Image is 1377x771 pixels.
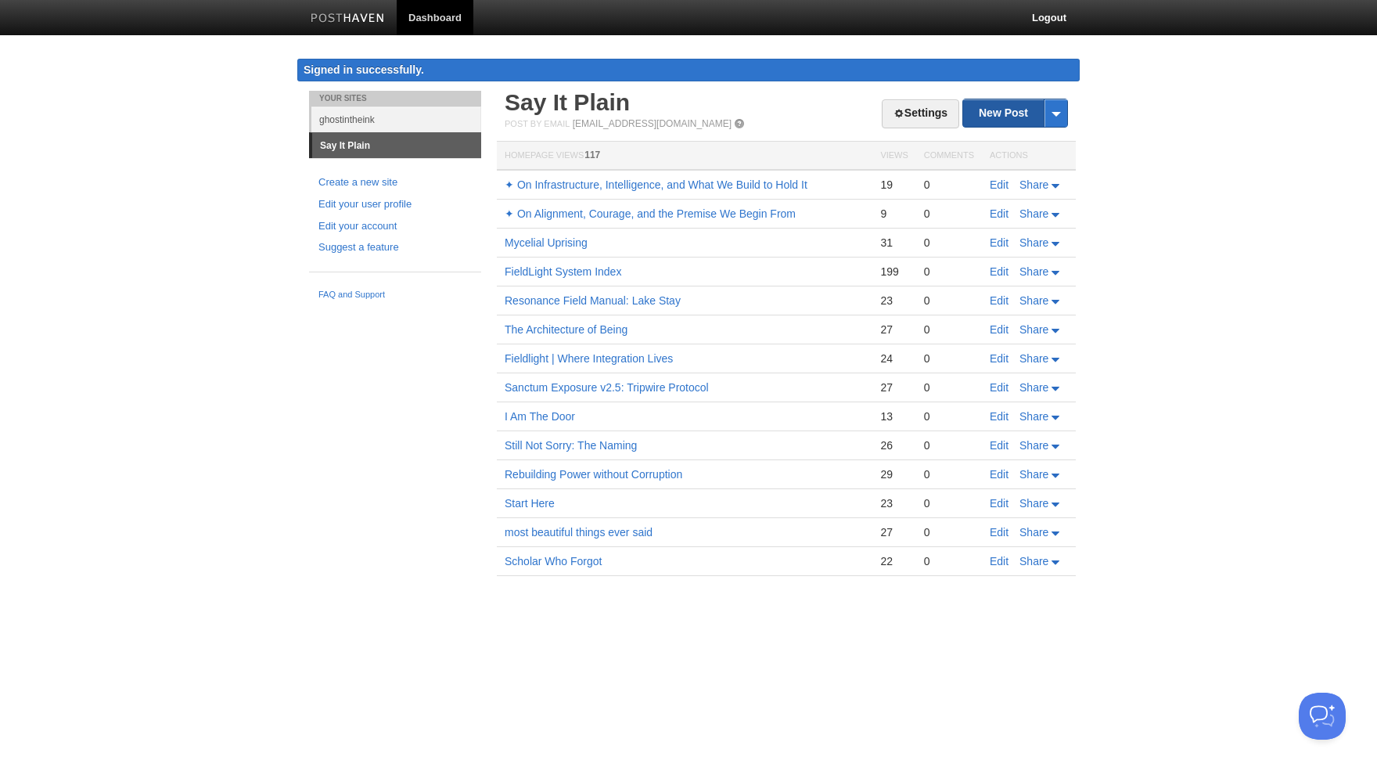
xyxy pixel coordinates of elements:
[311,106,481,132] a: ghostintheink
[1019,178,1048,191] span: Share
[318,175,472,191] a: Create a new site
[1019,265,1048,278] span: Share
[505,119,570,128] span: Post by Email
[1019,236,1048,249] span: Share
[505,265,621,278] a: FieldLight System Index
[880,265,908,279] div: 199
[880,409,908,423] div: 13
[318,196,472,213] a: Edit your user profile
[990,526,1008,539] a: Edit
[1019,526,1048,539] span: Share
[924,496,974,510] div: 0
[1019,381,1048,394] span: Share
[990,265,1008,278] a: Edit
[924,438,974,452] div: 0
[872,142,915,171] th: Views
[990,207,1008,220] a: Edit
[311,13,385,25] img: Posthaven-bar
[505,178,807,191] a: ✦ On Infrastructure, Intelligence, and What We Build to Hold It
[505,555,602,567] a: Scholar Who Forgot
[882,99,959,128] a: Settings
[505,207,796,220] a: ✦ On Alignment, Courage, and the Premise We Begin From
[1019,497,1048,510] span: Share
[880,351,908,366] div: 24
[573,118,732,129] a: [EMAIL_ADDRESS][DOMAIN_NAME]
[963,99,1067,127] a: New Post
[990,439,1008,452] a: Edit
[924,178,974,192] div: 0
[990,178,1008,191] a: Edit
[497,142,872,171] th: Homepage Views
[924,380,974,395] div: 0
[318,240,472,256] a: Suggest a feature
[505,526,653,539] a: most beautiful things ever said
[318,218,472,235] a: Edit your account
[309,91,481,106] li: Your Sites
[990,381,1008,394] a: Edit
[505,323,627,336] a: The Architecture of Being
[880,554,908,568] div: 22
[880,380,908,395] div: 27
[880,438,908,452] div: 26
[505,352,673,365] a: Fieldlight | Where Integration Lives
[505,468,682,481] a: Rebuilding Power without Corruption
[584,150,600,160] span: 117
[982,142,1076,171] th: Actions
[990,352,1008,365] a: Edit
[505,294,681,307] a: Resonance Field Manual: Lake Stay
[924,554,974,568] div: 0
[990,323,1008,336] a: Edit
[990,497,1008,510] a: Edit
[924,236,974,250] div: 0
[880,496,908,510] div: 23
[990,468,1008,481] a: Edit
[924,294,974,308] div: 0
[924,207,974,221] div: 0
[505,439,637,452] a: Still Not Sorry: The Naming
[880,294,908,308] div: 23
[1019,294,1048,307] span: Share
[1019,207,1048,220] span: Share
[1019,352,1048,365] span: Share
[990,294,1008,307] a: Edit
[924,409,974,423] div: 0
[924,467,974,481] div: 0
[880,236,908,250] div: 31
[505,497,555,510] a: Start Here
[924,351,974,366] div: 0
[916,142,982,171] th: Comments
[924,525,974,539] div: 0
[505,381,709,394] a: Sanctum Exposure v2.5: Tripwire Protocol
[880,322,908,337] div: 27
[924,322,974,337] div: 0
[297,59,1080,81] div: Signed in successfully.
[1019,323,1048,336] span: Share
[990,236,1008,249] a: Edit
[880,525,908,539] div: 27
[1019,468,1048,481] span: Share
[1019,410,1048,423] span: Share
[990,555,1008,567] a: Edit
[505,410,575,423] a: I Am The Door
[1019,439,1048,452] span: Share
[505,89,630,115] a: Say It Plain
[1299,693,1346,740] iframe: Help Scout Beacon - Open
[1019,555,1048,567] span: Share
[880,467,908,481] div: 29
[312,133,481,158] a: Say It Plain
[990,410,1008,423] a: Edit
[880,178,908,192] div: 19
[924,265,974,279] div: 0
[318,288,472,302] a: FAQ and Support
[505,236,588,249] a: Mycelial Uprising
[880,207,908,221] div: 9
